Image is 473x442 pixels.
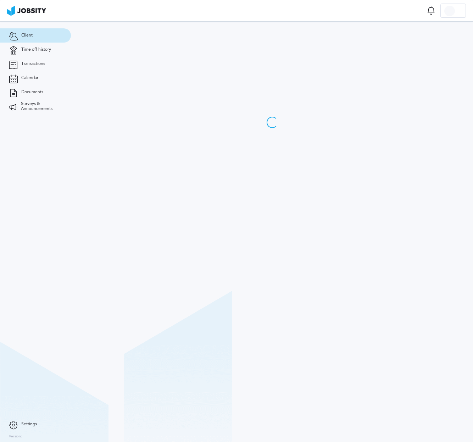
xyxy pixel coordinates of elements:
[21,90,43,95] span: Documents
[21,422,37,427] span: Settings
[21,101,62,111] span: Surveys & Announcements
[7,6,46,16] img: ab4bad089aa723f57921c736e9817d99.png
[9,435,22,439] label: Version:
[21,76,38,81] span: Calendar
[21,61,45,66] span: Transactions
[21,33,33,38] span: Client
[21,47,51,52] span: Time off history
